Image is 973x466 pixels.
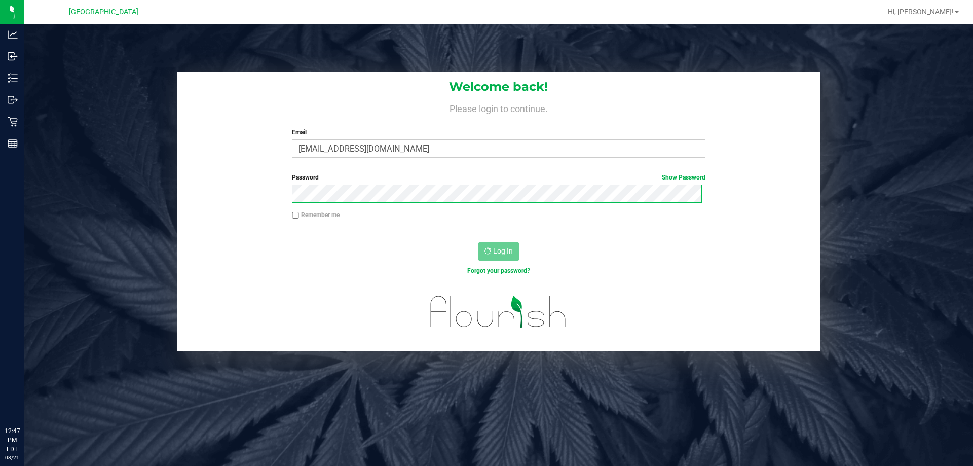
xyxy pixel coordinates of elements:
[292,128,705,137] label: Email
[888,8,954,16] span: Hi, [PERSON_NAME]!
[8,95,18,105] inline-svg: Outbound
[292,210,340,220] label: Remember me
[292,174,319,181] span: Password
[662,174,705,181] a: Show Password
[418,286,579,338] img: flourish_logo.svg
[467,267,530,274] a: Forgot your password?
[177,101,820,114] h4: Please login to continue.
[5,454,20,461] p: 08/21
[8,29,18,40] inline-svg: Analytics
[8,51,18,61] inline-svg: Inbound
[493,247,513,255] span: Log In
[8,73,18,83] inline-svg: Inventory
[5,426,20,454] p: 12:47 PM EDT
[177,80,820,93] h1: Welcome back!
[8,117,18,127] inline-svg: Retail
[8,138,18,149] inline-svg: Reports
[69,8,138,16] span: [GEOGRAPHIC_DATA]
[478,242,519,261] button: Log In
[292,212,299,219] input: Remember me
